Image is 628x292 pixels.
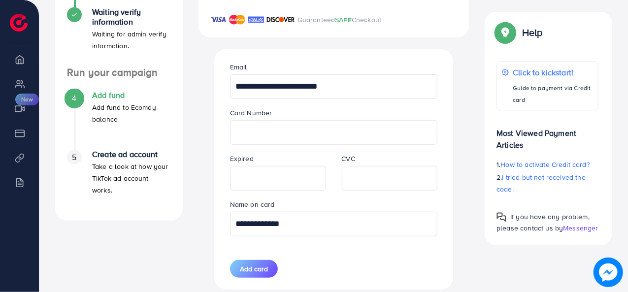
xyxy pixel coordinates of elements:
[92,7,171,26] h4: Waiting verify information
[72,93,76,104] span: 4
[496,159,598,170] p: 1.
[92,150,171,159] h4: Create ad account
[594,258,623,287] img: image
[230,199,275,209] label: Name on card
[55,7,183,66] li: Waiting verify information
[55,66,183,79] h4: Run your campaign
[297,14,382,26] p: Guaranteed Checkout
[92,101,171,125] p: Add fund to Ecomdy balance
[513,66,593,78] p: Click to kickstart!
[230,108,272,118] label: Card Number
[230,260,278,278] button: Add card
[496,212,506,222] img: Popup guide
[229,14,245,26] img: brand
[522,27,543,38] p: Help
[563,223,598,233] span: Messenger
[496,212,590,233] span: If you have any problem, please contact us by
[235,167,321,189] iframe: Secure expiration date input frame
[230,154,254,163] label: Expired
[347,167,432,189] iframe: Secure CVC input frame
[230,62,247,72] label: Email
[266,14,295,26] img: brand
[496,171,598,195] p: 2.
[342,154,355,163] label: CVC
[335,15,352,25] span: SAFE
[240,264,268,274] span: Add card
[501,160,590,169] span: How to activate Credit card?
[210,14,227,26] img: brand
[235,122,432,143] iframe: Secure card number input frame
[92,91,171,100] h4: Add fund
[55,150,183,209] li: Create ad account
[496,24,514,41] img: Popup guide
[55,91,183,150] li: Add fund
[248,14,264,26] img: brand
[10,14,28,32] img: logo
[513,82,593,106] p: Guide to payment via Credit card
[92,28,171,52] p: Waiting for admin verify information.
[496,119,598,151] p: Most Viewed Payment Articles
[496,172,586,194] span: I tried but not received the code.
[72,152,76,163] span: 5
[92,161,171,196] p: Take a look at how your TikTok ad account works.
